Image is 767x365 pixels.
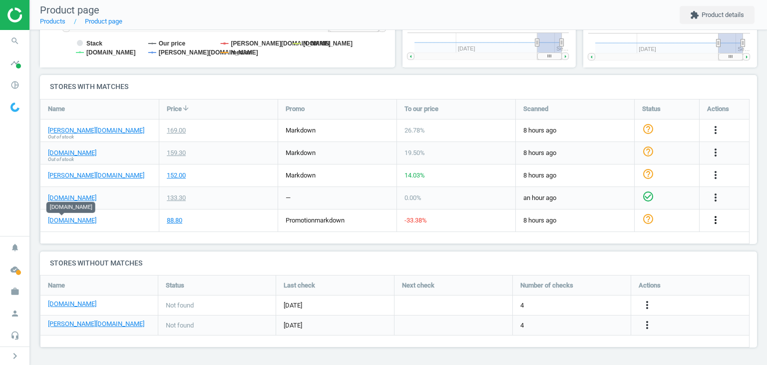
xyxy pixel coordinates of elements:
[167,148,186,157] div: 159.30
[167,216,182,225] div: 88.80
[286,126,316,134] span: markdown
[523,216,627,225] span: 8 hours ago
[40,251,757,275] h4: Stores without matches
[642,123,654,135] i: help_outline
[523,148,627,157] span: 8 hours ago
[523,104,548,113] span: Scanned
[286,171,316,179] span: markdown
[48,126,144,135] a: [PERSON_NAME][DOMAIN_NAME]
[642,104,661,113] span: Status
[48,299,96,308] a: [DOMAIN_NAME]
[710,214,722,227] button: more_vert
[9,350,21,362] i: chevron_right
[40,4,99,16] span: Product page
[738,46,750,52] tspan: Se…
[166,301,194,310] span: Not found
[404,104,438,113] span: To our price
[520,281,573,290] span: Number of checks
[5,326,24,345] i: headset_mic
[48,148,96,157] a: [DOMAIN_NAME]
[48,133,74,140] span: Out of stock
[710,169,722,181] i: more_vert
[286,149,316,156] span: markdown
[167,104,182,113] span: Price
[5,282,24,301] i: work
[48,319,144,328] a: [PERSON_NAME][DOMAIN_NAME]
[48,216,96,225] a: [DOMAIN_NAME]
[707,104,729,113] span: Actions
[2,349,27,362] button: chevron_right
[166,321,194,330] span: Not found
[40,75,757,98] h4: Stores with matches
[159,40,186,47] tspan: Our price
[557,46,569,52] tspan: Se…
[641,299,653,312] button: more_vert
[710,124,722,137] button: more_vert
[5,238,24,257] i: notifications
[159,49,258,56] tspan: [PERSON_NAME][DOMAIN_NAME]
[5,75,24,94] i: pie_chart_outlined
[5,260,24,279] i: cloud_done
[286,216,315,224] span: promotion
[48,193,96,202] a: [DOMAIN_NAME]
[284,301,386,310] span: [DATE]
[303,40,353,47] tspan: [DOMAIN_NAME]
[86,40,102,47] tspan: Stack
[86,49,136,56] tspan: [DOMAIN_NAME]
[404,149,425,156] span: 19.50 %
[40,17,65,25] a: Products
[10,102,19,112] img: wGWNvw8QSZomAAAAABJRU5ErkJggg==
[710,146,722,159] button: more_vert
[167,171,186,180] div: 152.00
[710,214,722,226] i: more_vert
[46,201,95,212] div: [DOMAIN_NAME]
[710,191,722,204] button: more_vert
[167,193,186,202] div: 133.30
[315,216,345,224] span: markdown
[7,7,78,22] img: ajHJNr6hYgQAAAAASUVORK5CYII=
[286,193,291,202] div: —
[48,104,65,113] span: Name
[710,191,722,203] i: more_vert
[642,213,654,225] i: help_outline
[710,169,722,182] button: more_vert
[641,319,653,332] button: more_vert
[520,321,524,330] span: 4
[641,319,653,331] i: more_vert
[402,281,434,290] span: Next check
[642,168,654,180] i: help_outline
[48,156,74,163] span: Out of stock
[231,40,331,47] tspan: [PERSON_NAME][DOMAIN_NAME]
[710,124,722,136] i: more_vert
[642,190,654,202] i: check_circle_outline
[166,281,184,290] span: Status
[5,31,24,50] i: search
[680,6,755,24] button: extensionProduct details
[48,281,65,290] span: Name
[404,216,427,224] span: -33.38 %
[523,126,627,135] span: 8 hours ago
[404,126,425,134] span: 26.78 %
[642,145,654,157] i: help_outline
[284,281,315,290] span: Last check
[284,321,386,330] span: [DATE]
[523,193,627,202] span: an hour ago
[639,281,661,290] span: Actions
[286,104,305,113] span: Promo
[523,171,627,180] span: 8 hours ago
[231,49,252,56] tspan: median
[182,104,190,112] i: arrow_downward
[404,194,421,201] span: 0.00 %
[5,53,24,72] i: timeline
[5,304,24,323] i: person
[85,17,122,25] a: Product page
[167,126,186,135] div: 169.00
[710,146,722,158] i: more_vert
[641,299,653,311] i: more_vert
[520,301,524,310] span: 4
[404,171,425,179] span: 14.03 %
[690,10,699,19] i: extension
[48,171,144,180] a: [PERSON_NAME][DOMAIN_NAME]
